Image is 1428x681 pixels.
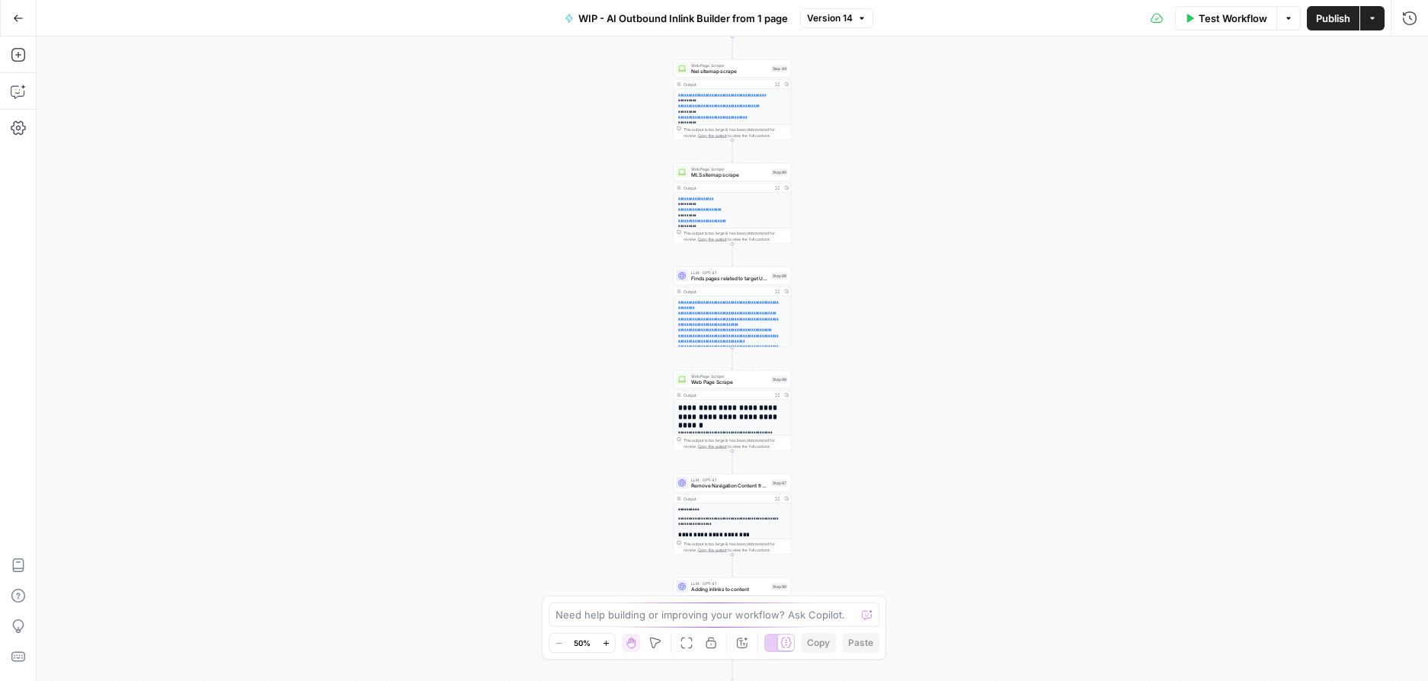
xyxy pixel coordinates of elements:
[691,166,768,172] span: Web Page Scrape
[1175,6,1277,30] button: Test Workflow
[691,171,768,179] span: MLS sitemap scrape
[732,347,734,369] g: Edge from step_86 to step_88
[691,62,768,69] span: Web Page Scrape
[684,185,770,191] div: Output
[698,237,727,241] span: Copy the output
[674,577,792,658] div: LLM · GPT-4.1Adding inlinks to contentStep 90Output<existing-content> <strong>[GEOGRAPHIC_DATA]</...
[691,68,768,75] span: Nei sitemap scrape
[684,289,770,295] div: Output
[684,392,770,398] div: Output
[684,437,788,449] div: This output is too large & has been abbreviated for review. to view the full content.
[732,451,734,473] g: Edge from step_88 to step_87
[684,82,770,88] div: Output
[771,376,788,383] div: Step 88
[807,636,830,650] span: Copy
[848,636,873,650] span: Paste
[1307,6,1359,30] button: Publish
[698,133,727,138] span: Copy the output
[691,477,768,483] span: LLM · GPT-4.1
[1199,11,1267,26] span: Test Workflow
[574,637,591,649] span: 50%
[691,379,768,386] span: Web Page Scrape
[684,126,788,139] div: This output is too large & has been abbreviated for review. to view the full content.
[691,373,768,379] span: Web Page Scrape
[698,548,727,552] span: Copy the output
[556,6,797,30] button: WIP - AI Outbound Inlink Builder from 1 page
[771,66,789,72] div: Step 84
[1316,11,1350,26] span: Publish
[771,583,788,590] div: Step 90
[691,275,768,283] span: Finds pages related to target URL
[691,270,768,276] span: LLM · GPT-4.1
[698,444,727,449] span: Copy the output
[732,555,734,577] g: Edge from step_87 to step_90
[691,482,768,490] span: Remove Navigation Content from Target URL
[842,633,879,653] button: Paste
[691,586,768,593] span: Adding inlinks to content
[771,169,788,176] div: Step 80
[578,11,788,26] span: WIP - AI Outbound Inlink Builder from 1 page
[732,658,734,680] g: Edge from step_90 to step_53
[684,230,788,242] div: This output is too large & has been abbreviated for review. to view the full content.
[691,580,768,587] span: LLM · GPT-4.1
[801,633,836,653] button: Copy
[800,8,873,28] button: Version 14
[807,11,853,25] span: Version 14
[732,244,734,266] g: Edge from step_80 to step_86
[732,140,734,162] g: Edge from step_84 to step_80
[771,480,788,487] div: Step 87
[771,273,788,280] div: Step 86
[684,496,770,502] div: Output
[732,37,734,59] g: Edge from step_56 to step_84
[684,541,788,553] div: This output is too large & has been abbreviated for review. to view the full content.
